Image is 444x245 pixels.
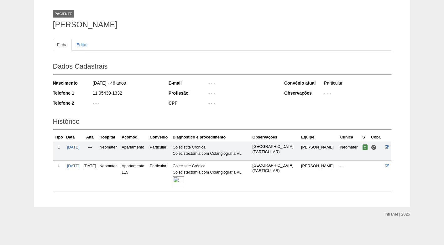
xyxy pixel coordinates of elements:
div: - - - [208,90,276,98]
div: CPF [169,100,208,106]
div: - - - [208,80,276,88]
th: Observações [251,133,300,142]
td: Apartamento 115 [120,161,149,191]
td: — [339,161,361,191]
div: [DATE] - 46 anos [92,80,160,88]
span: Consultório [371,145,376,150]
p: [GEOGRAPHIC_DATA] (PARTICULAR) [253,144,299,155]
div: - - - [208,100,276,108]
a: [DATE] [67,164,80,168]
td: Neomater [98,161,120,191]
th: Cobr. [370,133,384,142]
div: Intranet | 2025 [385,211,410,217]
td: — [81,142,98,160]
td: Particular [149,161,171,191]
td: Colecistite Crônica Colecistectomia com Colangiografia VL [171,161,251,191]
td: [PERSON_NAME] [300,142,339,160]
td: Apartamento [120,142,149,160]
th: Diagnóstico e procedimento [171,133,251,142]
div: Telefone 2 [53,100,92,106]
th: S [361,133,370,142]
td: [PERSON_NAME] [300,161,339,191]
div: 11 95439-1332 [92,90,160,98]
th: Alta [81,133,98,142]
div: Paciente [53,10,74,18]
h1: [PERSON_NAME] [53,21,391,29]
div: Telefone 1 [53,90,92,96]
div: I [54,163,64,169]
a: Ficha [53,39,72,51]
td: Particular [149,142,171,160]
span: [DATE] [84,164,96,168]
th: Acomod. [120,133,149,142]
span: Confirmada [363,144,368,150]
th: Convênio [149,133,171,142]
td: Neomater [98,142,120,160]
th: Tipo [53,133,65,142]
div: Profissão [169,90,208,96]
h2: Histórico [53,115,391,130]
p: [GEOGRAPHIC_DATA] (PARTICULAR) [253,163,299,174]
div: Convênio atual [284,80,323,86]
div: Observações [284,90,323,96]
td: Neomater [339,142,361,160]
div: E-mail [169,80,208,86]
div: - - - [323,90,391,98]
div: - - - [92,100,160,108]
a: Editar [72,39,92,51]
th: Data [65,133,81,142]
div: Particular [323,80,391,88]
h2: Dados Cadastrais [53,60,391,75]
div: Nascimento [53,80,92,86]
th: Hospital [98,133,120,142]
a: [DATE] [67,145,80,149]
th: Clínica [339,133,361,142]
th: Equipe [300,133,339,142]
td: Colecistite Crônica Colecistectomia com Colangiografia VL [171,142,251,160]
div: C [54,144,64,150]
